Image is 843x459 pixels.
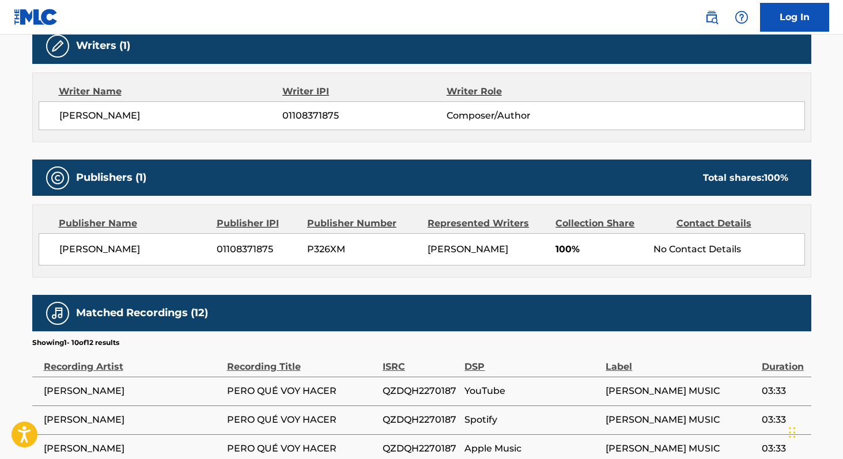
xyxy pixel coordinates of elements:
div: Publisher Name [59,217,208,230]
div: Widget de chat [785,404,843,459]
div: Recording Title [227,348,377,374]
iframe: Chat Widget [785,404,843,459]
span: PERO QUÉ VOY HACER [227,442,377,456]
span: PERO QUÉ VOY HACER [227,384,377,398]
span: 01108371875 [217,242,298,256]
div: Arrastar [789,415,796,450]
img: help [735,10,749,24]
span: [PERSON_NAME] MUSIC [606,413,755,427]
h5: Matched Recordings (12) [76,306,208,320]
div: Represented Writers [428,217,547,230]
span: QZDQH2270187 [383,413,459,427]
span: 03:33 [762,442,806,456]
div: Writer Role [447,85,596,98]
span: Apple Music [464,442,600,456]
span: QZDQH2270187 [383,384,459,398]
img: search [705,10,719,24]
span: QZDQH2270187 [383,442,459,456]
img: Writers [51,39,65,53]
div: Recording Artist [44,348,221,374]
span: 01108371875 [282,109,446,123]
div: DSP [464,348,600,374]
span: [PERSON_NAME] [59,109,283,123]
span: [PERSON_NAME] MUSIC [606,384,755,398]
span: [PERSON_NAME] [44,413,221,427]
span: 100% [555,242,645,256]
div: Label [606,348,755,374]
span: P326XM [307,242,419,256]
div: ISRC [383,348,459,374]
img: Matched Recordings [51,306,65,320]
span: 03:33 [762,384,806,398]
span: [PERSON_NAME] [44,442,221,456]
p: Showing 1 - 10 of 12 results [32,337,119,348]
div: Publisher Number [307,217,419,230]
div: No Contact Details [653,242,804,256]
h5: Writers (1) [76,39,130,52]
a: Log In [760,3,829,32]
span: [PERSON_NAME] [428,244,508,255]
span: Spotify [464,413,600,427]
span: YouTube [464,384,600,398]
div: Collection Share [555,217,667,230]
span: 03:33 [762,413,806,427]
a: Public Search [700,6,723,29]
img: Publishers [51,171,65,185]
span: PERO QUÉ VOY HACER [227,413,377,427]
div: Contact Details [676,217,788,230]
div: Help [730,6,753,29]
div: Publisher IPI [217,217,298,230]
div: Duration [762,348,806,374]
span: Composer/Author [447,109,596,123]
span: 100 % [764,172,788,183]
span: [PERSON_NAME] MUSIC [606,442,755,456]
img: MLC Logo [14,9,58,25]
div: Total shares: [703,171,788,185]
h5: Publishers (1) [76,171,146,184]
span: [PERSON_NAME] [59,242,209,256]
span: [PERSON_NAME] [44,384,221,398]
div: Writer Name [59,85,283,98]
div: Writer IPI [282,85,447,98]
